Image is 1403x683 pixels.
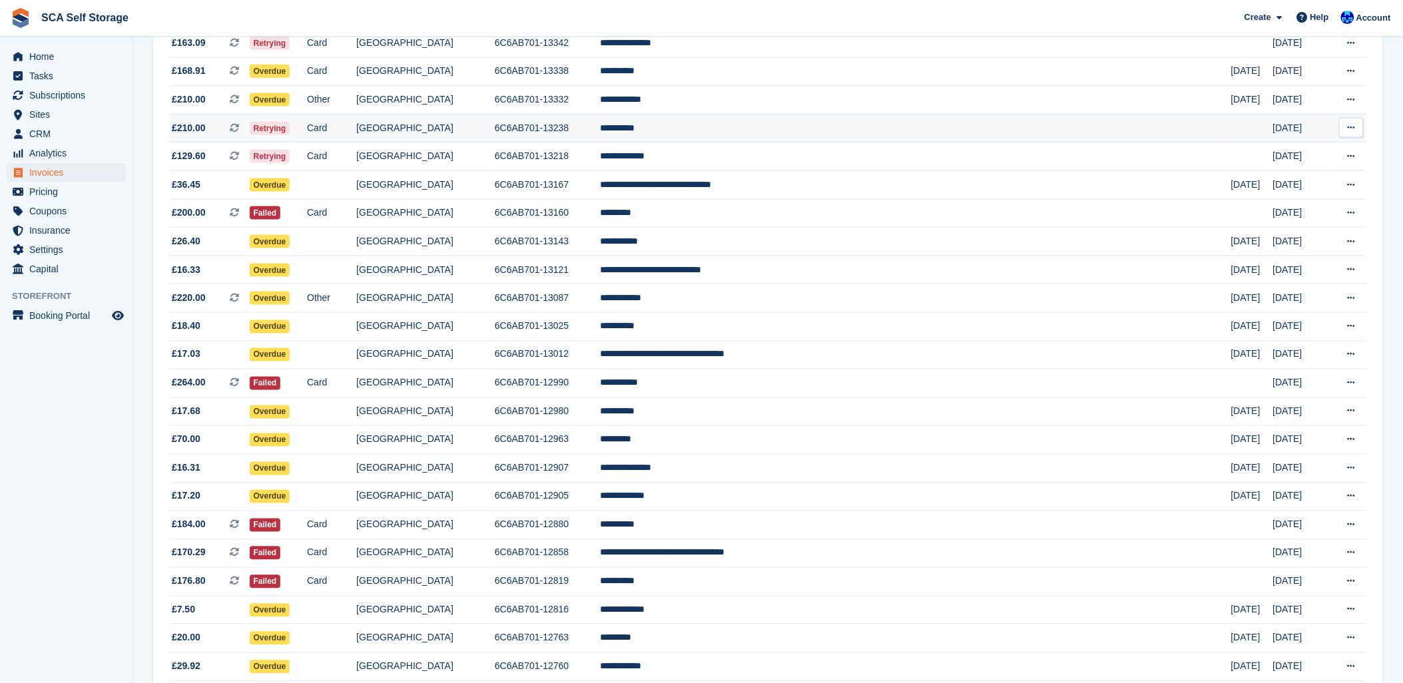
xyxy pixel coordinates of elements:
td: [DATE] [1231,426,1273,455]
td: [DATE] [1273,256,1327,284]
a: menu [7,221,126,240]
td: [DATE] [1273,539,1327,568]
span: Overdue [250,292,290,305]
td: [DATE] [1273,312,1327,341]
span: £170.29 [172,546,206,560]
span: Retrying [250,150,290,163]
span: Account [1356,11,1391,25]
td: [DATE] [1273,57,1327,86]
span: £36.45 [172,178,200,192]
span: Overdue [250,462,290,475]
td: [DATE] [1273,284,1327,313]
span: £163.09 [172,36,206,50]
span: Overdue [250,490,290,503]
span: Overdue [250,660,290,674]
a: Preview store [110,308,126,324]
td: [GEOGRAPHIC_DATA] [356,511,495,540]
td: [GEOGRAPHIC_DATA] [356,426,495,455]
span: Home [29,47,109,66]
td: [DATE] [1231,170,1273,199]
td: Card [307,142,356,171]
td: Card [307,199,356,228]
span: Settings [29,240,109,259]
td: 6C6AB701-12760 [495,653,601,682]
span: £16.33 [172,263,200,277]
td: [DATE] [1231,341,1273,369]
td: [DATE] [1273,596,1327,624]
td: [DATE] [1231,624,1273,653]
td: [DATE] [1231,454,1273,483]
span: Overdue [250,93,290,107]
td: 6C6AB701-12905 [495,483,601,511]
span: £17.03 [172,347,200,361]
img: Kelly Neesham [1341,11,1354,24]
td: 6C6AB701-13160 [495,199,601,228]
td: 6C6AB701-12980 [495,397,601,426]
span: £16.31 [172,461,200,475]
a: menu [7,47,126,66]
span: £220.00 [172,291,206,305]
td: [DATE] [1273,568,1327,596]
a: menu [7,240,126,259]
td: [GEOGRAPHIC_DATA] [356,369,495,398]
td: Card [307,114,356,142]
a: menu [7,124,126,143]
td: 6C6AB701-13143 [495,228,601,256]
td: [GEOGRAPHIC_DATA] [356,57,495,86]
td: [DATE] [1273,228,1327,256]
span: Failed [250,547,281,560]
span: Failed [250,377,281,390]
span: Overdue [250,264,290,277]
td: 6C6AB701-13238 [495,114,601,142]
span: £264.00 [172,376,206,390]
td: [GEOGRAPHIC_DATA] [356,624,495,653]
td: [DATE] [1273,199,1327,228]
td: [DATE] [1231,284,1273,313]
a: menu [7,86,126,105]
td: [DATE] [1273,511,1327,540]
span: Pricing [29,182,109,201]
td: [GEOGRAPHIC_DATA] [356,539,495,568]
td: 6C6AB701-12907 [495,454,601,483]
span: £176.80 [172,574,206,588]
td: [GEOGRAPHIC_DATA] [356,454,495,483]
td: [GEOGRAPHIC_DATA] [356,114,495,142]
td: [DATE] [1273,341,1327,369]
span: £17.68 [172,405,200,419]
td: Card [307,369,356,398]
span: Overdue [250,320,290,334]
td: Other [307,284,356,313]
span: Create [1245,11,1271,24]
span: Overdue [250,235,290,248]
td: [GEOGRAPHIC_DATA] [356,596,495,624]
td: 6C6AB701-13338 [495,57,601,86]
a: menu [7,105,126,124]
span: £210.00 [172,93,206,107]
td: Card [307,568,356,596]
td: [GEOGRAPHIC_DATA] [356,653,495,682]
td: [DATE] [1231,312,1273,341]
td: [GEOGRAPHIC_DATA] [356,142,495,171]
td: 6C6AB701-12858 [495,539,601,568]
td: [GEOGRAPHIC_DATA] [356,256,495,284]
span: £18.40 [172,320,200,334]
td: [GEOGRAPHIC_DATA] [356,86,495,114]
span: £20.00 [172,631,200,645]
td: [DATE] [1231,86,1273,114]
td: Card [307,511,356,540]
td: 6C6AB701-13342 [495,29,601,58]
td: [DATE] [1231,256,1273,284]
td: [GEOGRAPHIC_DATA] [356,341,495,369]
span: £29.92 [172,660,200,674]
span: Booking Portal [29,306,109,325]
span: Retrying [250,37,290,50]
td: 6C6AB701-12880 [495,511,601,540]
span: £70.00 [172,433,200,447]
td: [DATE] [1273,454,1327,483]
td: [DATE] [1273,142,1327,171]
span: Overdue [250,178,290,192]
td: [DATE] [1273,426,1327,455]
span: £7.50 [172,603,195,617]
span: Storefront [12,290,133,303]
td: 6C6AB701-13332 [495,86,601,114]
